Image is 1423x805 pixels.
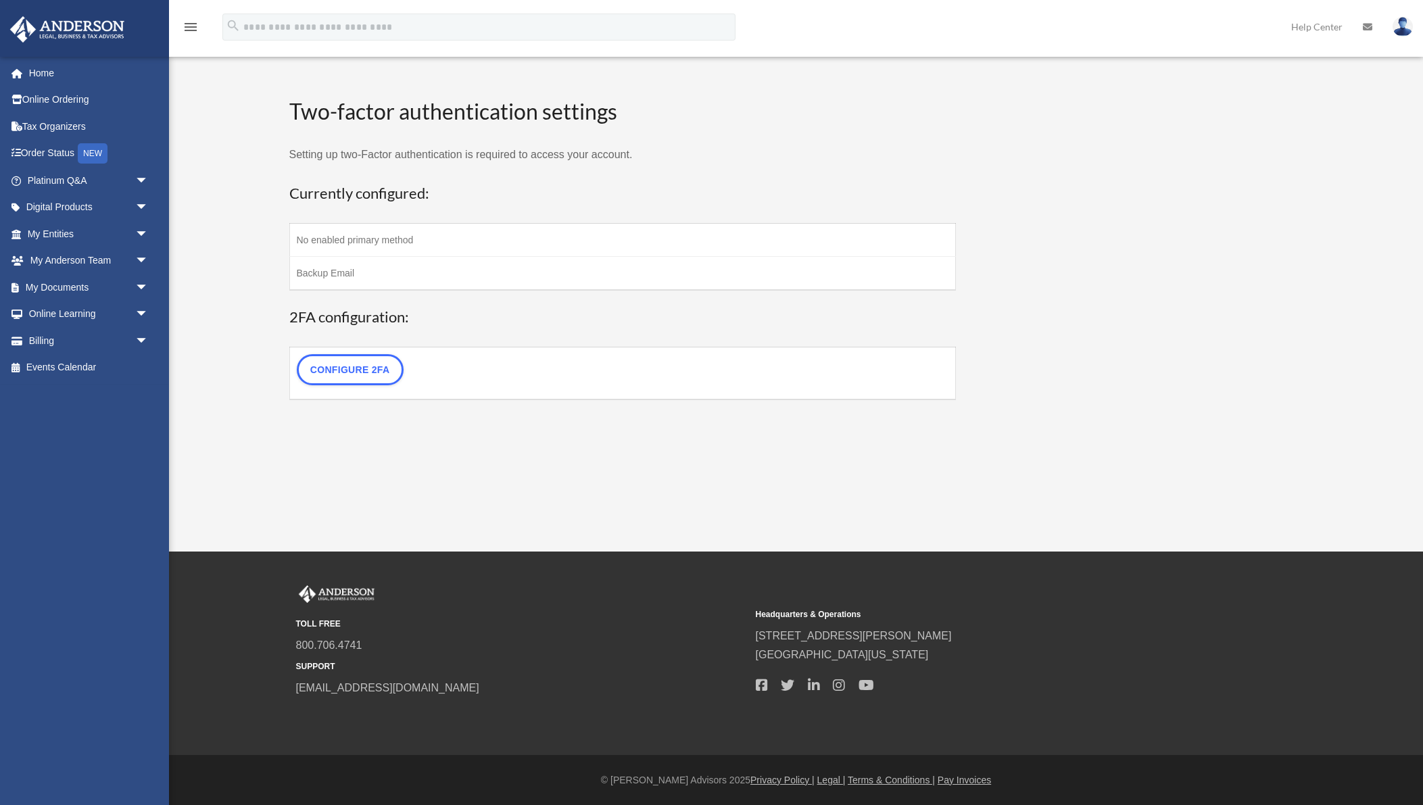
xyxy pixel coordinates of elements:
a: My Anderson Teamarrow_drop_down [9,247,169,274]
span: arrow_drop_down [135,327,162,355]
span: arrow_drop_down [135,247,162,275]
span: arrow_drop_down [135,301,162,328]
a: Terms & Conditions | [848,775,935,785]
td: No enabled primary method [289,224,956,257]
a: Billingarrow_drop_down [9,327,169,354]
span: arrow_drop_down [135,194,162,222]
i: search [226,18,241,33]
a: Tax Organizers [9,113,169,140]
a: Pay Invoices [938,775,991,785]
a: My Entitiesarrow_drop_down [9,220,169,247]
img: Anderson Advisors Platinum Portal [6,16,128,43]
a: Online Learningarrow_drop_down [9,301,169,328]
span: arrow_drop_down [135,167,162,195]
h3: 2FA configuration: [289,307,957,328]
small: SUPPORT [296,660,746,674]
p: Setting up two-Factor authentication is required to access your account. [289,145,957,164]
a: Privacy Policy | [750,775,815,785]
small: TOLL FREE [296,617,746,631]
a: My Documentsarrow_drop_down [9,274,169,301]
a: Configure 2FA [297,354,404,385]
a: Order StatusNEW [9,140,169,168]
div: © [PERSON_NAME] Advisors 2025 [169,772,1423,789]
h3: Currently configured: [289,183,957,204]
span: arrow_drop_down [135,220,162,248]
a: Digital Productsarrow_drop_down [9,194,169,221]
a: [GEOGRAPHIC_DATA][US_STATE] [756,649,929,660]
a: Events Calendar [9,354,169,381]
h2: Two-factor authentication settings [289,97,957,127]
a: [EMAIL_ADDRESS][DOMAIN_NAME] [296,682,479,693]
a: Online Ordering [9,87,169,114]
span: arrow_drop_down [135,274,162,301]
td: Backup Email [289,257,956,291]
a: Platinum Q&Aarrow_drop_down [9,167,169,194]
img: User Pic [1393,17,1413,36]
a: [STREET_ADDRESS][PERSON_NAME] [756,630,952,641]
small: Headquarters & Operations [756,608,1206,622]
a: Legal | [817,775,846,785]
a: menu [183,24,199,35]
div: NEW [78,143,107,164]
a: Home [9,59,169,87]
a: 800.706.4741 [296,639,362,651]
i: menu [183,19,199,35]
img: Anderson Advisors Platinum Portal [296,585,377,603]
